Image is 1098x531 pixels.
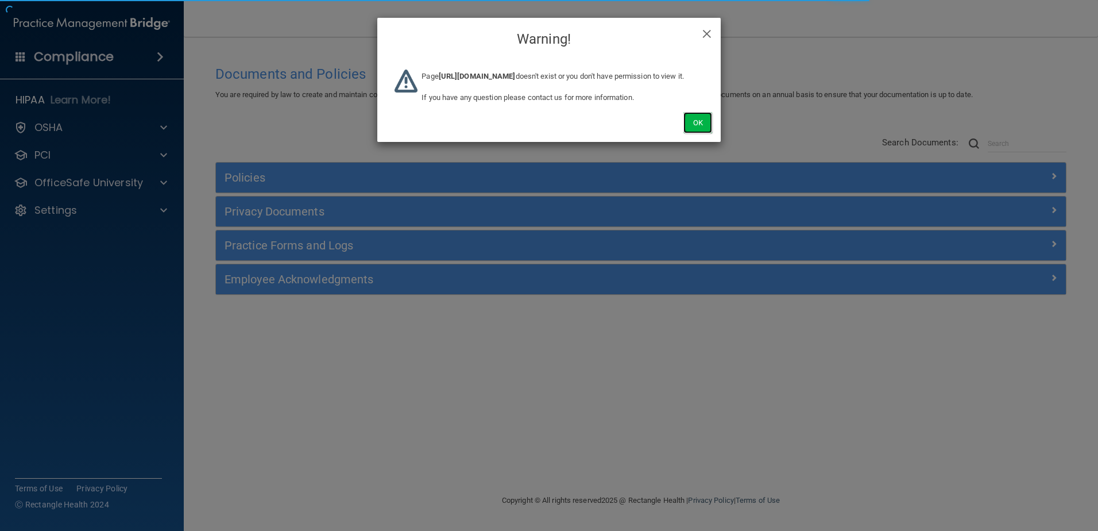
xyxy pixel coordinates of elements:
p: Page doesn't exist or you don't have permission to view it. [422,70,703,83]
h4: Warning! [386,26,712,52]
span: × [702,21,712,44]
img: warning-logo.669c17dd.png [395,70,417,93]
b: [URL][DOMAIN_NAME] [439,72,516,80]
p: If you have any question please contact us for more information. [422,91,703,105]
button: Ok [683,112,712,133]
